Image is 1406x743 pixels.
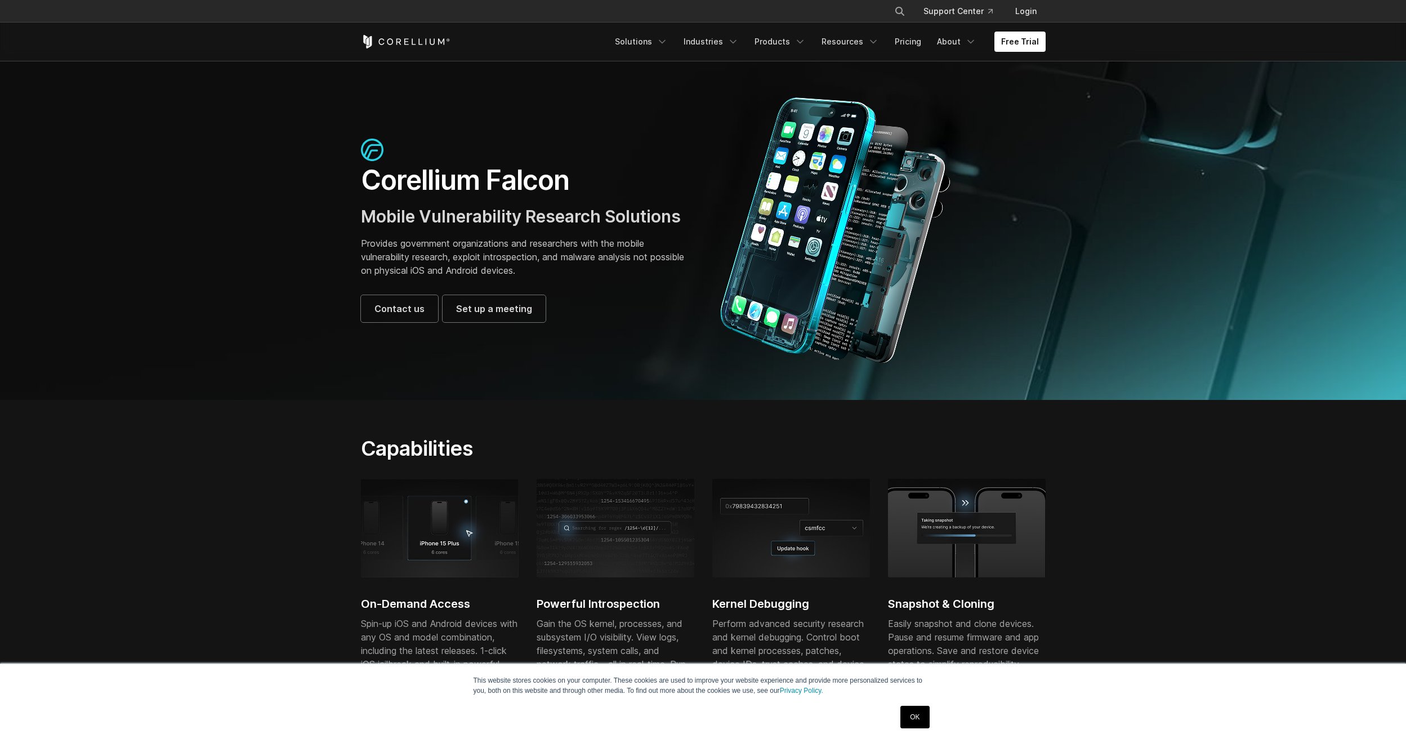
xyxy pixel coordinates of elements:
[914,1,1002,21] a: Support Center
[443,295,546,322] a: Set up a meeting
[994,32,1046,52] a: Free Trial
[900,706,929,728] a: OK
[361,295,438,322] a: Contact us
[361,163,692,197] h1: Corellium Falcon
[780,687,823,695] a: Privacy Policy.
[608,32,675,52] a: Solutions
[715,97,957,364] img: Corellium_Falcon Hero 1
[361,436,810,461] h2: Capabilities
[361,35,450,48] a: Corellium Home
[888,595,1046,612] h2: Snapshot & Cloning
[374,302,425,315] span: Contact us
[537,479,694,577] img: Coding illustration
[361,595,519,612] h2: On-Demand Access
[890,1,910,21] button: Search
[474,675,933,696] p: This website stores cookies on your computer. These cookies are used to improve your website expe...
[537,595,694,612] h2: Powerful Introspection
[537,617,694,698] div: Gain the OS kernel, processes, and subsystem I/O visibility. View logs, filesystems, system calls...
[456,302,532,315] span: Set up a meeting
[881,1,1046,21] div: Navigation Menu
[888,32,928,52] a: Pricing
[888,617,1046,711] div: Easily snapshot and clone devices. Pause and resume firmware and app operations. Save and restore...
[888,479,1046,577] img: Process of taking snapshot and creating a backup of the iPhone virtual device.
[361,617,519,711] div: Spin-up iOS and Android devices with any OS and model combination, including the latest releases....
[361,479,519,577] img: iPhone 15 Plus; 6 cores
[1006,1,1046,21] a: Login
[930,32,983,52] a: About
[361,139,383,161] img: falcon-icon
[712,617,870,711] div: Perform advanced security research and kernel debugging. Control boot and kernel processes, patch...
[677,32,746,52] a: Industries
[608,32,1046,52] div: Navigation Menu
[361,206,681,226] span: Mobile Vulnerability Research Solutions
[361,237,692,277] p: Provides government organizations and researchers with the mobile vulnerability research, exploit...
[712,479,870,577] img: Kernel debugging, update hook
[815,32,886,52] a: Resources
[748,32,813,52] a: Products
[712,595,870,612] h2: Kernel Debugging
